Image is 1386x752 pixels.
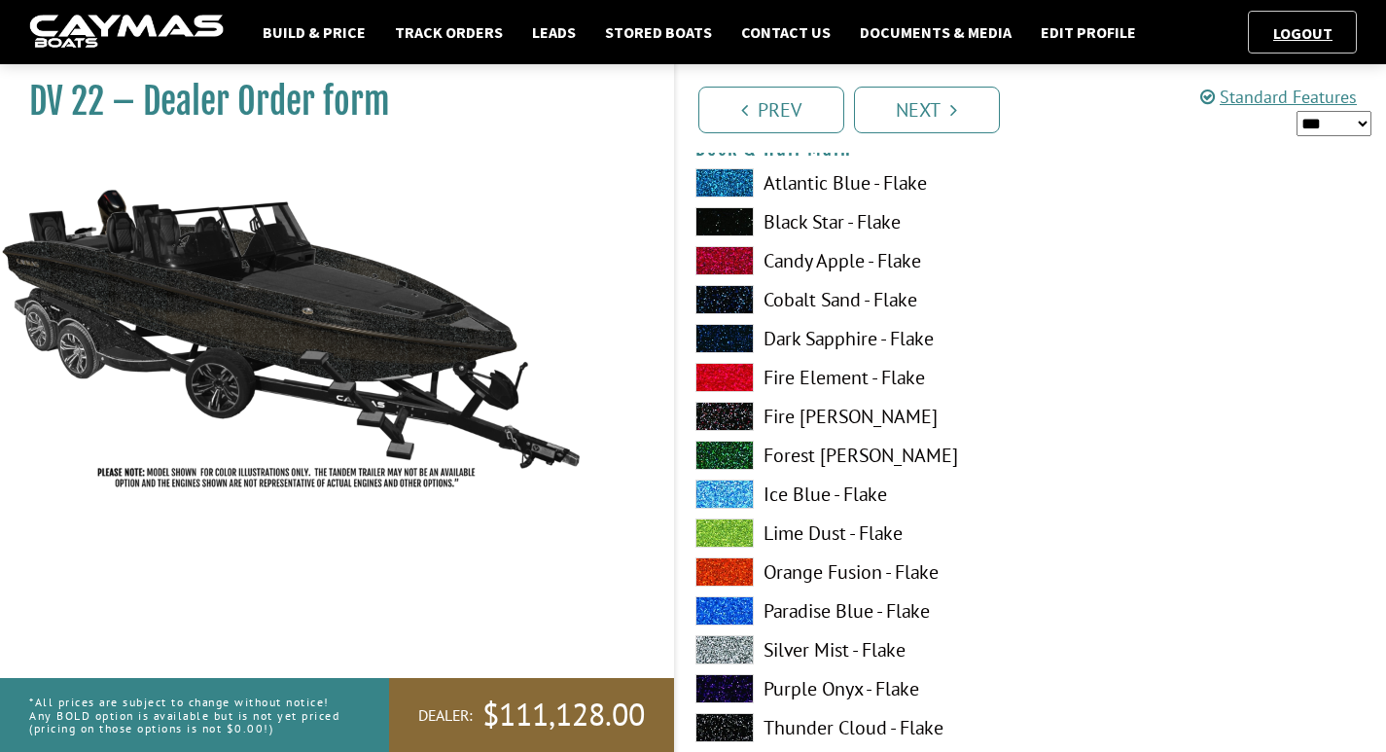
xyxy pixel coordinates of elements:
label: Purple Onyx - Flake [695,674,1012,703]
label: Dark Sapphire - Flake [695,324,1012,353]
a: Stored Boats [595,19,722,45]
a: Edit Profile [1031,19,1146,45]
a: Dealer:$111,128.00 [389,678,674,752]
label: Paradise Blue - Flake [695,596,1012,626]
a: Track Orders [385,19,513,45]
a: Build & Price [253,19,375,45]
label: Black Star - Flake [695,207,1012,236]
label: Lime Dust - Flake [695,519,1012,548]
label: Fire Element - Flake [695,363,1012,392]
a: Logout [1263,23,1342,43]
img: caymas-dealer-connect-2ed40d3bc7270c1d8d7ffb4b79bf05adc795679939227970def78ec6f6c03838.gif [29,15,224,51]
a: Leads [522,19,586,45]
a: Documents & Media [850,19,1021,45]
a: Contact Us [731,19,840,45]
label: Cobalt Sand - Flake [695,285,1012,314]
label: Ice Blue - Flake [695,480,1012,509]
label: Fire [PERSON_NAME] [695,402,1012,431]
p: *All prices are subject to change without notice! Any BOLD option is available but is not yet pri... [29,686,345,744]
label: Forest [PERSON_NAME] [695,441,1012,470]
label: Thunder Cloud - Flake [695,713,1012,742]
a: Standard Features [1200,86,1357,108]
h1: DV 22 – Dealer Order form [29,80,625,124]
span: Dealer: [418,705,473,726]
a: Prev [698,87,844,133]
label: Atlantic Blue - Flake [695,168,1012,197]
a: Next [854,87,1000,133]
label: Orange Fusion - Flake [695,557,1012,587]
span: $111,128.00 [482,695,645,735]
label: Silver Mist - Flake [695,635,1012,664]
label: Candy Apple - Flake [695,246,1012,275]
